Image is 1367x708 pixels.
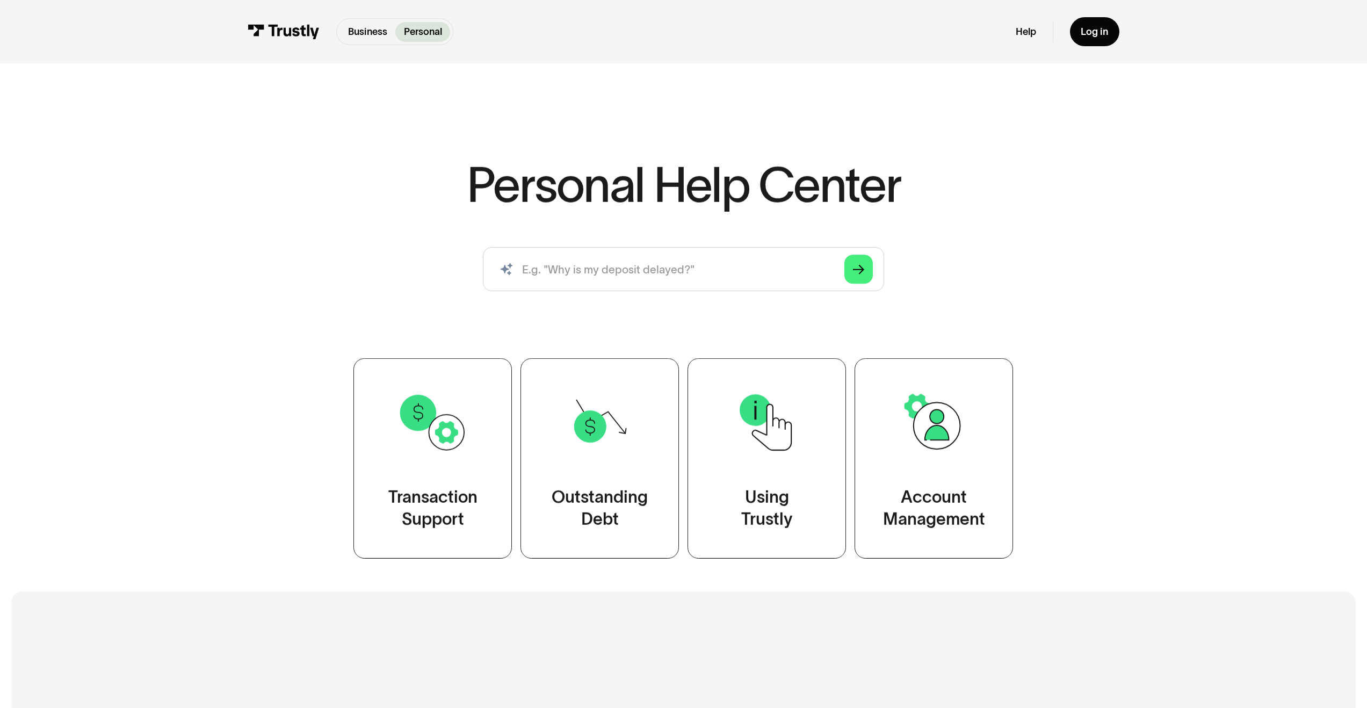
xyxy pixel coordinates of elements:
[395,22,450,42] a: Personal
[353,358,512,559] a: TransactionSupport
[1081,26,1108,38] div: Log in
[1070,17,1119,46] a: Log in
[1016,26,1036,38] a: Help
[404,25,442,39] p: Personal
[855,358,1013,559] a: AccountManagement
[388,486,478,530] div: Transaction Support
[688,358,846,559] a: UsingTrustly
[520,358,679,559] a: OutstandingDebt
[883,486,985,530] div: Account Management
[552,486,648,530] div: Outstanding Debt
[483,247,884,291] input: search
[339,22,395,42] a: Business
[741,486,792,530] div: Using Trustly
[248,24,320,39] img: Trustly Logo
[467,161,901,209] h1: Personal Help Center
[348,25,387,39] p: Business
